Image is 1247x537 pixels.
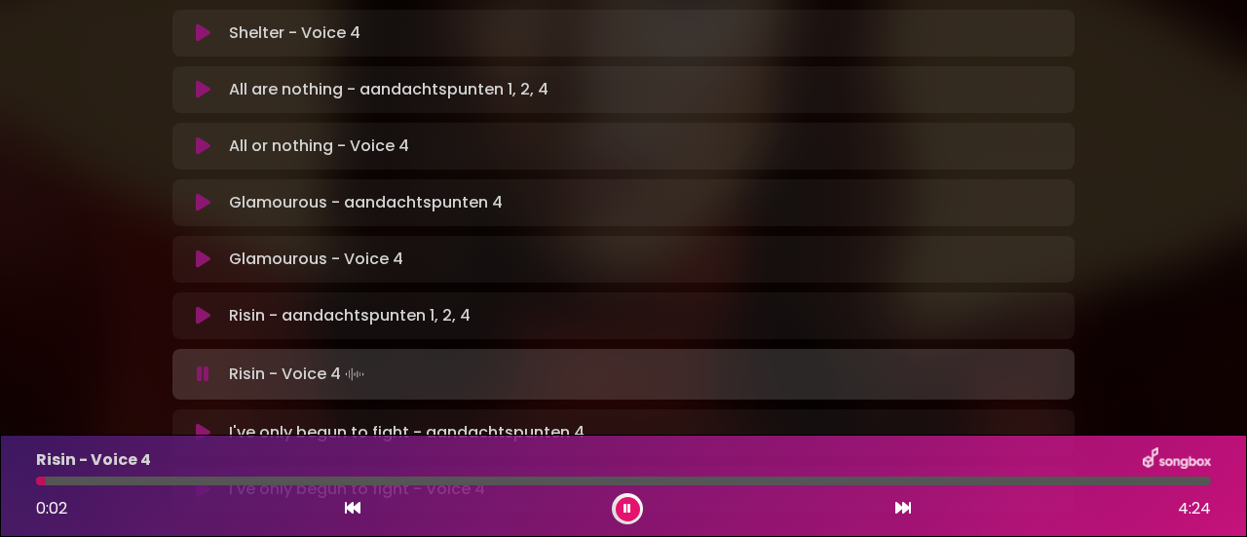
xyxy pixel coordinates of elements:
span: 4:24 [1178,497,1211,520]
p: All are nothing - aandachtspunten 1, 2, 4 [229,78,548,101]
p: Risin - Voice 4 [36,448,151,472]
p: I've only begun to fight - aandachtspunten 4 [229,421,585,444]
p: Risin - aandachtspunten 1, 2, 4 [229,304,471,327]
img: waveform4.gif [341,361,368,388]
img: songbox-logo-white.png [1143,447,1211,473]
p: Risin - Voice 4 [229,361,368,388]
p: Glamourous - aandachtspunten 4 [229,191,503,214]
p: All or nothing - Voice 4 [229,134,409,158]
span: 0:02 [36,497,67,519]
p: Glamourous - Voice 4 [229,248,403,271]
p: Shelter - Voice 4 [229,21,360,45]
